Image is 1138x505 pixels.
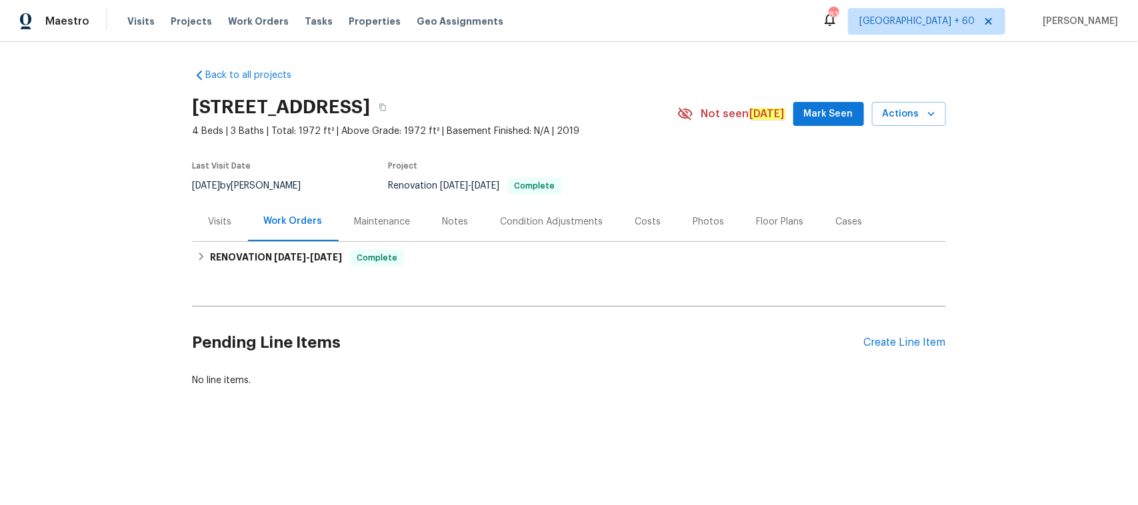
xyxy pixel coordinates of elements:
[417,15,503,28] span: Geo Assignments
[45,15,89,28] span: Maestro
[793,102,864,127] button: Mark Seen
[757,215,804,229] div: Floor Plans
[355,215,411,229] div: Maintenance
[193,101,371,114] h2: [STREET_ADDRESS]
[371,95,395,119] button: Copy Address
[443,215,469,229] div: Notes
[864,336,946,349] div: Create Line Item
[210,250,342,266] h6: RENOVATION
[693,215,725,229] div: Photos
[193,242,946,274] div: RENOVATION [DATE]-[DATE]Complete
[127,15,155,28] span: Visits
[209,215,232,229] div: Visits
[351,251,403,264] span: Complete
[228,15,289,28] span: Work Orders
[193,162,251,170] span: Last Visit Date
[859,15,975,28] span: [GEOGRAPHIC_DATA] + 60
[305,17,333,26] span: Tasks
[441,181,500,191] span: -
[310,252,342,262] span: [DATE]
[635,215,661,229] div: Costs
[274,252,342,262] span: -
[701,107,785,121] span: Not seen
[193,312,864,374] h2: Pending Line Items
[804,106,853,123] span: Mark Seen
[389,181,562,191] span: Renovation
[749,108,785,120] em: [DATE]
[264,215,323,228] div: Work Orders
[883,106,935,123] span: Actions
[193,181,221,191] span: [DATE]
[171,15,212,28] span: Projects
[193,178,317,194] div: by [PERSON_NAME]
[836,215,863,229] div: Cases
[349,15,401,28] span: Properties
[509,182,561,190] span: Complete
[872,102,946,127] button: Actions
[193,374,946,387] div: No line items.
[1037,15,1118,28] span: [PERSON_NAME]
[193,125,677,138] span: 4 Beds | 3 Baths | Total: 1972 ft² | Above Grade: 1972 ft² | Basement Finished: N/A | 2019
[472,181,500,191] span: [DATE]
[389,162,418,170] span: Project
[193,69,321,82] a: Back to all projects
[441,181,469,191] span: [DATE]
[274,252,306,262] span: [DATE]
[829,8,838,21] div: 833
[501,215,603,229] div: Condition Adjustments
